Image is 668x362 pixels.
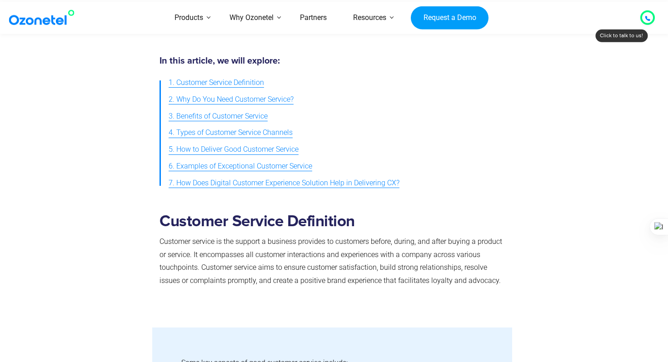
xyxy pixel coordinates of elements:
[411,6,489,30] a: Request a Demo
[160,56,504,65] h5: In this article, we will explore:
[169,74,264,91] a: 1. Customer Service Definition
[216,2,287,34] a: Why Ozonetel
[160,212,504,231] h2: Customer Service Definition
[169,108,268,125] a: 3. Benefits of Customer Service
[169,175,399,192] a: 7. How Does Digital Customer Experience Solution Help in Delivering CX?
[169,110,268,123] span: 3. Benefits of Customer Service
[169,177,399,190] span: 7. How Does Digital Customer Experience Solution Help in Delivering CX?
[169,141,299,158] a: 5. How to Deliver Good Customer Service
[169,126,293,139] span: 4. Types of Customer Service Channels
[169,124,293,141] a: 4. Types of Customer Service Channels
[169,160,312,173] span: 6. Examples of Exceptional Customer Service
[169,93,294,106] span: 2. Why Do You Need Customer Service?
[169,76,264,89] span: 1. Customer Service Definition
[287,2,340,34] a: Partners
[161,2,216,34] a: Products
[169,91,294,108] a: 2. Why Do You Need Customer Service?
[169,143,299,156] span: 5. How to Deliver Good Customer Service
[169,158,312,175] a: 6. Examples of Exceptional Customer Service
[160,235,504,288] p: Customer service is the support a business provides to customers before, during, and after buying...
[340,2,399,34] a: Resources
